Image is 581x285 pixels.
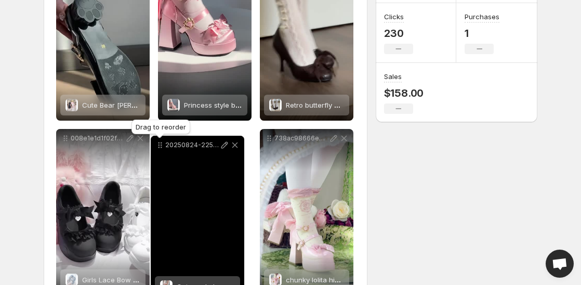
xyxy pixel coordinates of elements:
[384,87,424,99] p: $158.00
[82,101,224,109] span: Cute Bear [PERSON_NAME] [PERSON_NAME]
[286,276,363,284] span: chunky lolita high heels
[165,141,219,149] p: 20250824-225932
[546,250,574,278] div: Open chat
[274,134,328,142] p: 738ac98666e6da39db6feea136293ffd
[384,71,402,82] h3: Sales
[82,276,164,284] span: Girls Lace Bow Sneakers
[71,134,125,142] p: 008e1e1d1f02fb0feef82340bba84aa7
[184,101,354,109] span: Princess style bow [PERSON_NAME] [PERSON_NAME]
[465,11,499,22] h3: Purchases
[384,27,413,40] p: 230
[286,101,368,109] span: Retro butterfly high heels
[465,27,499,40] p: 1
[384,11,404,22] h3: Clicks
